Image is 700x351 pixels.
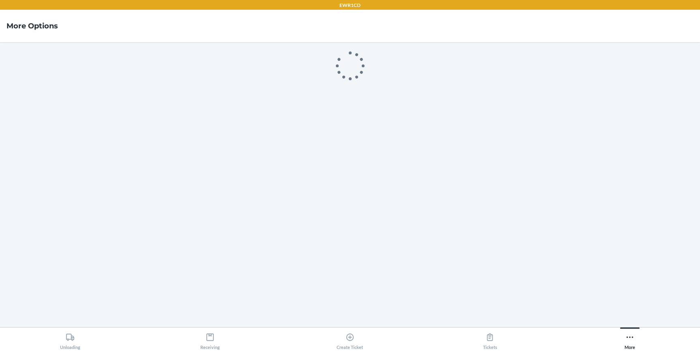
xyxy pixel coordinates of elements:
div: Create Ticket [337,330,363,350]
div: Tickets [483,330,497,350]
button: Receiving [140,327,280,350]
h4: More Options [6,21,58,31]
div: Unloading [60,330,80,350]
div: Receiving [200,330,220,350]
div: More [625,330,635,350]
button: Tickets [420,327,560,350]
button: More [560,327,700,350]
p: EWR1CD [339,2,361,9]
button: Create Ticket [280,327,420,350]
